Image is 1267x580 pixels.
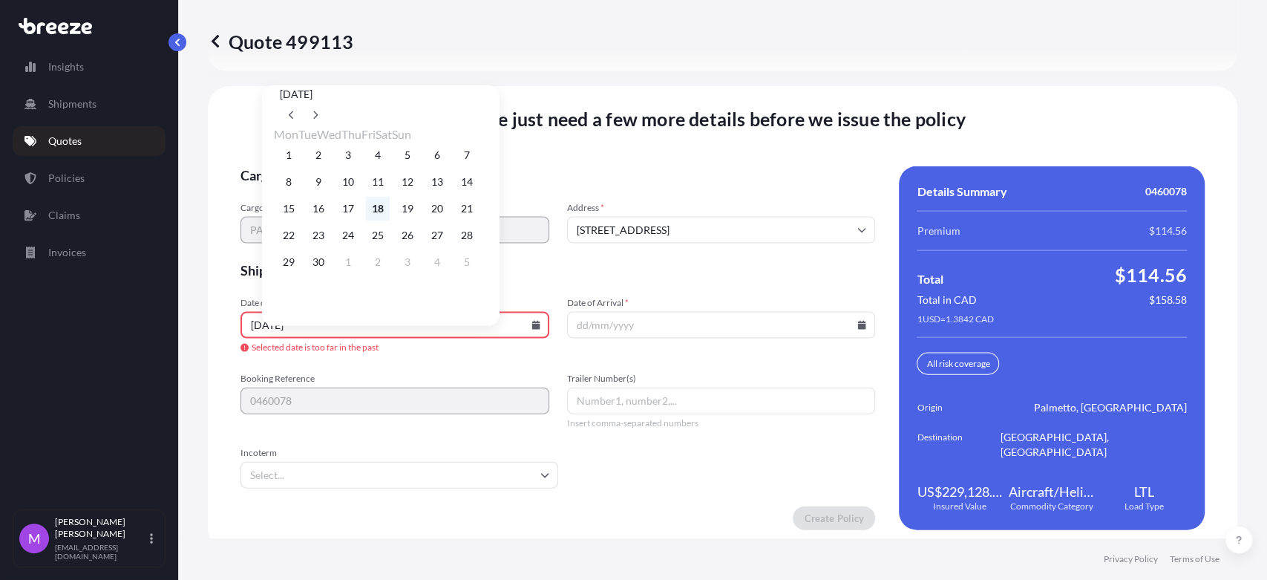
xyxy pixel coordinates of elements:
[425,143,449,167] button: 6
[336,170,360,194] button: 10
[917,353,999,375] div: All risk coverage
[396,250,419,274] button: 3
[1009,483,1095,501] span: Aircraft/Helicopters: Parts and Accessories, but excluding Aircraft Engines
[567,388,876,414] input: Number1, number2,...
[917,313,993,325] span: 1 USD = 1.3842 CAD
[336,143,360,167] button: 3
[1034,400,1187,415] span: Palmetto, [GEOGRAPHIC_DATA]
[1149,293,1187,307] span: $158.58
[336,224,360,247] button: 24
[1000,430,1187,460] span: [GEOGRAPHIC_DATA], [GEOGRAPHIC_DATA]
[240,447,558,459] span: Incoterm
[13,89,166,119] a: Shipments
[240,166,875,184] span: Cargo Owner Details
[277,250,301,274] button: 29
[793,506,875,530] button: Create Policy
[1170,553,1219,565] a: Terms of Use
[48,59,84,74] p: Insights
[280,85,482,103] div: [DATE]
[240,462,558,489] input: Select...
[396,197,419,221] button: 19
[396,224,419,247] button: 26
[274,127,298,141] span: Monday
[567,417,876,429] span: Insert comma-separated numbers
[307,170,330,194] button: 9
[48,208,80,223] p: Claims
[48,97,96,111] p: Shipments
[917,293,976,307] span: Total in CAD
[425,250,449,274] button: 4
[425,224,449,247] button: 27
[55,516,147,540] p: [PERSON_NAME] [PERSON_NAME]
[455,143,479,167] button: 7
[336,250,360,274] button: 1
[48,134,82,149] p: Quotes
[805,511,863,526] p: Create Policy
[1149,224,1187,238] span: $114.56
[361,127,376,141] span: Friday
[366,224,390,247] button: 25
[1010,501,1093,512] span: Commodity Category
[277,197,301,221] button: 15
[277,143,301,167] button: 1
[48,171,85,186] p: Policies
[240,202,549,214] span: Cargo Owner Name
[298,127,317,141] span: Tuesday
[13,126,166,156] a: Quotes
[917,272,943,287] span: Total
[425,170,449,194] button: 13
[1124,501,1164,512] span: Load Type
[307,250,330,274] button: 30
[1115,263,1187,287] span: $114.56
[567,202,876,214] span: Address
[240,312,549,339] input: dd/mm/yyyy
[307,224,330,247] button: 23
[376,127,392,141] span: Saturday
[208,30,353,53] p: Quote 499113
[240,388,549,414] input: Your internal reference
[1104,553,1158,565] a: Privacy Policy
[307,143,330,167] button: 2
[455,250,479,274] button: 5
[917,224,960,238] span: Premium
[240,297,549,309] span: Date of Departure
[307,197,330,221] button: 16
[396,143,419,167] button: 5
[336,197,360,221] button: 17
[917,430,1000,460] span: Destination
[455,224,479,247] button: 28
[1134,483,1154,501] span: LTL
[13,52,166,82] a: Insights
[366,170,390,194] button: 11
[567,217,876,244] input: Cargo owner address
[240,342,549,353] span: Selected date is too far in the past
[55,543,147,561] p: [EMAIL_ADDRESS][DOMAIN_NAME]
[567,312,876,339] input: dd/mm/yyyy
[396,170,419,194] button: 12
[28,531,41,546] span: M
[366,250,390,274] button: 2
[13,163,166,193] a: Policies
[48,245,86,260] p: Invoices
[392,127,411,141] span: Sunday
[917,184,1006,199] span: Details Summary
[567,373,876,385] span: Trailer Number(s)
[277,224,301,247] button: 22
[479,107,966,131] span: We just need a few more details before we issue the policy
[366,143,390,167] button: 4
[240,261,875,279] span: Shipment details
[317,127,341,141] span: Wednesday
[455,170,479,194] button: 14
[277,170,301,194] button: 8
[1145,184,1187,199] span: 0460078
[13,238,166,267] a: Invoices
[933,501,986,512] span: Insured Value
[240,373,549,385] span: Booking Reference
[425,197,449,221] button: 20
[341,127,361,141] span: Thursday
[567,297,876,309] span: Date of Arrival
[455,197,479,221] button: 21
[13,201,166,230] a: Claims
